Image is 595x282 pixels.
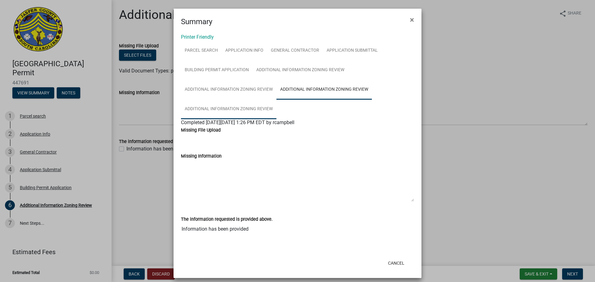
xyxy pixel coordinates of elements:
[181,34,214,40] a: Printer Friendly
[222,41,267,61] a: Application Info
[181,119,294,125] span: Completed [DATE][DATE] 1:26 PM EDT by rcampbell
[253,60,348,80] a: Additional Information Zoning Review
[181,80,276,100] a: Additional Information Zoning Review
[181,99,276,119] a: Additional Information Zoning Review
[181,154,222,158] label: Missing Information
[276,80,372,100] a: Additional Information Zoning Review
[267,41,323,61] a: General Contractor
[181,128,221,132] label: Missing File Upload
[405,11,419,28] button: Close
[181,16,212,27] h4: Summary
[181,60,253,80] a: Building Permit Application
[323,41,381,61] a: Application Submittal
[410,15,414,24] span: ×
[181,217,273,222] label: The information requested is provided above.
[383,258,409,269] button: Cancel
[181,41,222,61] a: Parcel search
